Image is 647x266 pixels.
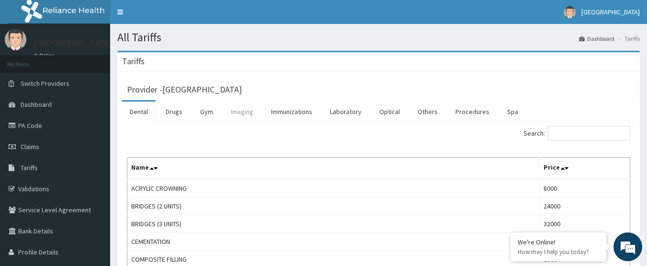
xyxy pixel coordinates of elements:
a: Others [410,102,445,122]
input: Search: [548,126,630,140]
a: Laboratory [322,102,369,122]
img: User Image [5,29,26,50]
td: 8000 [539,179,630,197]
td: BRIDGES (3 UNITS) [127,215,540,233]
td: CEMENTATION [127,233,540,251]
label: Search: [523,126,630,140]
a: Spa [499,102,526,122]
h1: All Tariffs [117,31,640,44]
p: How may I help you today? [518,248,599,256]
span: Claims [21,142,39,151]
span: Dashboard [21,100,52,109]
a: Optical [372,102,408,122]
img: User Image [564,6,576,18]
a: Procedures [448,102,497,122]
h3: Tariffs [122,57,145,66]
h3: Provider - [GEOGRAPHIC_DATA] [127,85,242,94]
span: Switch Providers [21,79,69,88]
td: BRIDGES (2 UNITS) [127,197,540,215]
td: 24000 [539,197,630,215]
th: Price [539,158,630,180]
a: Gym [193,102,221,122]
li: Tariffs [615,35,640,43]
th: Name [127,158,540,180]
a: Immunizations [263,102,320,122]
div: We're Online! [518,238,599,246]
a: Dashboard [579,35,614,43]
a: Imaging [223,102,261,122]
a: Drugs [158,102,190,122]
td: ACRYLIC CROWNING [127,179,540,197]
a: Dental [122,102,156,122]
p: [GEOGRAPHIC_DATA] [34,39,113,47]
a: Online [34,52,57,59]
span: Tariffs [21,163,38,172]
td: 32000 [539,215,630,233]
span: [GEOGRAPHIC_DATA] [581,8,640,16]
